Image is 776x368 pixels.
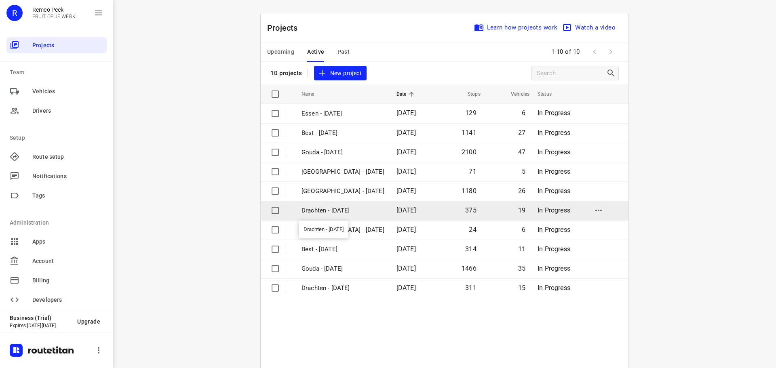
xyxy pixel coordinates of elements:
span: In Progress [538,265,570,272]
span: 6 [522,109,525,117]
button: New project [314,66,367,81]
span: In Progress [538,129,570,137]
span: Upgrade [77,318,100,325]
div: Apps [6,233,107,250]
span: Vehicles [32,87,103,96]
p: Remco Peek [32,6,76,13]
span: Tags [32,191,103,200]
p: 10 projects [270,69,302,77]
span: [DATE] [396,265,416,272]
div: Tags [6,187,107,204]
span: Upcoming [267,47,294,57]
p: Administration [10,219,107,227]
p: [GEOGRAPHIC_DATA] - [DATE] [302,225,384,235]
p: Setup [10,134,107,142]
span: [DATE] [396,226,416,233]
p: Essen - Wednesday [302,109,384,118]
span: 71 [469,168,476,175]
span: 47 [518,148,525,156]
span: In Progress [538,168,570,175]
span: In Progress [538,206,570,214]
div: R [6,5,23,21]
span: Stops [457,89,481,99]
span: Past [337,47,350,57]
p: Business (Trial) [10,315,71,321]
div: Notifications [6,168,107,184]
p: Projects [267,22,304,34]
span: Developers [32,296,103,304]
p: Gouda - Tuesday [302,264,384,273]
span: Apps [32,238,103,246]
div: Developers [6,292,107,308]
span: 375 [465,206,477,214]
span: [DATE] [396,168,416,175]
span: [DATE] [396,109,416,117]
span: 35 [518,265,525,272]
p: [GEOGRAPHIC_DATA] - [DATE] [302,167,384,177]
span: 15 [518,284,525,292]
span: 6 [522,226,525,233]
span: 24 [469,226,476,233]
span: Notifications [32,172,103,181]
div: Route setup [6,149,107,165]
p: Drachten - [DATE] [302,206,384,215]
div: Search [606,68,618,78]
span: [DATE] [396,187,416,195]
div: Account [6,253,107,269]
span: 1466 [462,265,477,272]
p: Best - Wednesday [302,128,384,138]
span: Projects [32,41,103,50]
p: Expires [DATE][DATE] [10,323,71,328]
span: Account [32,257,103,265]
span: In Progress [538,187,570,195]
span: Previous Page [586,44,603,60]
span: New project [319,68,362,78]
span: Name [302,89,325,99]
span: Status [538,89,562,99]
span: In Progress [538,284,570,292]
span: [DATE] [396,148,416,156]
span: 1180 [462,187,477,195]
span: 311 [465,284,477,292]
p: Team [10,68,107,77]
span: Vehicles [500,89,529,99]
span: Billing [32,276,103,285]
span: 19 [518,206,525,214]
span: 2100 [462,148,477,156]
span: 11 [518,245,525,253]
p: FRUIT OP JE WERK [32,14,76,19]
p: [GEOGRAPHIC_DATA] - [DATE] [302,187,384,196]
span: 1-10 of 10 [548,43,583,61]
span: [DATE] [396,206,416,214]
p: Gouda - Wednesday [302,148,384,157]
input: Search projects [537,67,606,80]
span: 1141 [462,129,477,137]
span: 26 [518,187,525,195]
span: In Progress [538,245,570,253]
span: [DATE] [396,245,416,253]
span: Active [307,47,324,57]
div: Vehicles [6,83,107,99]
span: In Progress [538,226,570,233]
span: In Progress [538,148,570,156]
span: 27 [518,129,525,137]
span: Route setup [32,153,103,161]
span: In Progress [538,109,570,117]
div: Billing [6,272,107,288]
span: [DATE] [396,129,416,137]
span: Next Page [603,44,619,60]
p: Drachten - Tuesday [302,284,384,293]
span: [DATE] [396,284,416,292]
button: Upgrade [71,314,107,329]
p: Best - [DATE] [302,245,384,254]
span: 129 [465,109,477,117]
div: Projects [6,37,107,53]
span: 5 [522,168,525,175]
span: 314 [465,245,477,253]
div: Drivers [6,103,107,119]
span: Date [396,89,417,99]
span: Drivers [32,107,103,115]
